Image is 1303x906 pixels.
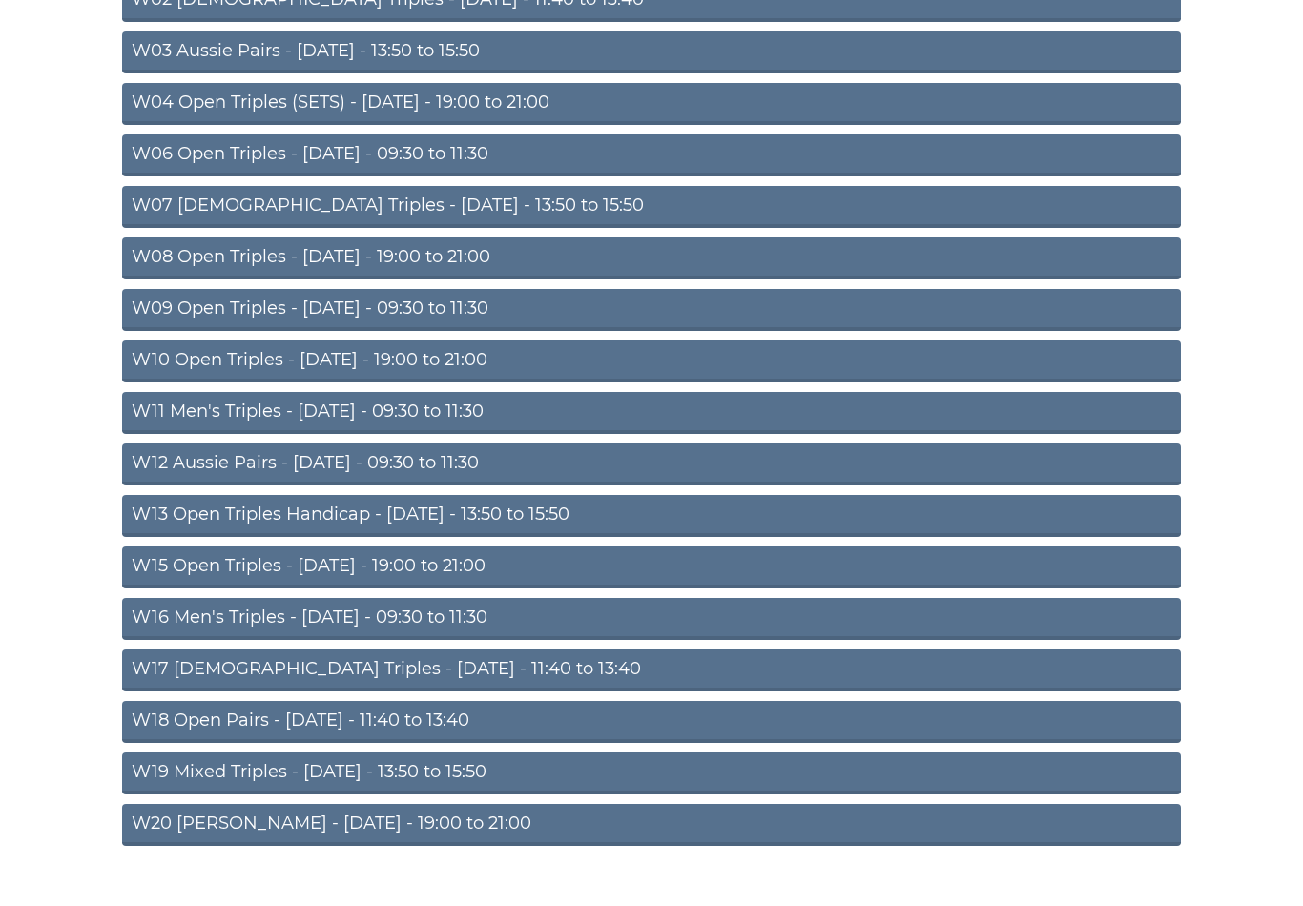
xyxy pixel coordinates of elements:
a: W03 Aussie Pairs - [DATE] - 13:50 to 15:50 [122,31,1181,73]
a: W06 Open Triples - [DATE] - 09:30 to 11:30 [122,134,1181,176]
a: W19 Mixed Triples - [DATE] - 13:50 to 15:50 [122,752,1181,794]
a: W07 [DEMOGRAPHIC_DATA] Triples - [DATE] - 13:50 to 15:50 [122,186,1181,228]
a: W13 Open Triples Handicap - [DATE] - 13:50 to 15:50 [122,495,1181,537]
a: W16 Men's Triples - [DATE] - 09:30 to 11:30 [122,598,1181,640]
a: W11 Men's Triples - [DATE] - 09:30 to 11:30 [122,392,1181,434]
a: W08 Open Triples - [DATE] - 19:00 to 21:00 [122,237,1181,279]
a: W17 [DEMOGRAPHIC_DATA] Triples - [DATE] - 11:40 to 13:40 [122,649,1181,691]
a: W12 Aussie Pairs - [DATE] - 09:30 to 11:30 [122,443,1181,485]
a: W20 [PERSON_NAME] - [DATE] - 19:00 to 21:00 [122,804,1181,846]
a: W04 Open Triples (SETS) - [DATE] - 19:00 to 21:00 [122,83,1181,125]
a: W10 Open Triples - [DATE] - 19:00 to 21:00 [122,340,1181,382]
a: W09 Open Triples - [DATE] - 09:30 to 11:30 [122,289,1181,331]
a: W18 Open Pairs - [DATE] - 11:40 to 13:40 [122,701,1181,743]
a: W15 Open Triples - [DATE] - 19:00 to 21:00 [122,546,1181,588]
